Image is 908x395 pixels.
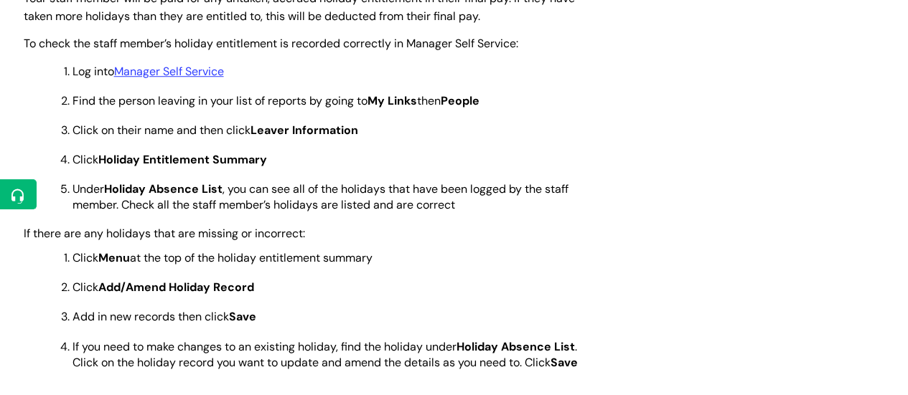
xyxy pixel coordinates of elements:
span: If there are any holidays that are missing or incorrect: [24,226,305,241]
strong: Save [551,355,578,370]
span: Click [72,280,254,295]
strong: Holiday Entitlement Summary [98,152,267,167]
strong: Save [229,309,256,324]
strong: Holiday Absence List [457,339,575,354]
span: Find the person leaving in your list of reports by going to then [72,93,479,108]
span: Click at the top of the holiday entitlement summary [72,250,373,265]
a: Manager Self Service [114,64,224,79]
span: Click [72,152,267,167]
span: To check the staff member’s holiday entitlement is recorded correctly in Manager Self Service: [24,36,518,51]
span: Click on their name and then click [72,123,358,138]
strong: People [441,93,479,108]
strong: Menu [98,250,130,265]
strong: Holiday Absence List [104,181,223,196]
span: If you need to make changes to an existing holiday, find the holiday under . Click on the holiday... [72,339,578,370]
span: Log into [72,64,224,79]
strong: Leaver Information [251,123,358,138]
span: Under , you can see all of the holidays that have been logged by the staff member. Check all the ... [72,181,568,212]
strong: My Links [368,93,417,108]
strong: Add/Amend Holiday Record [98,280,254,295]
span: Add in new records then click [72,309,256,324]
